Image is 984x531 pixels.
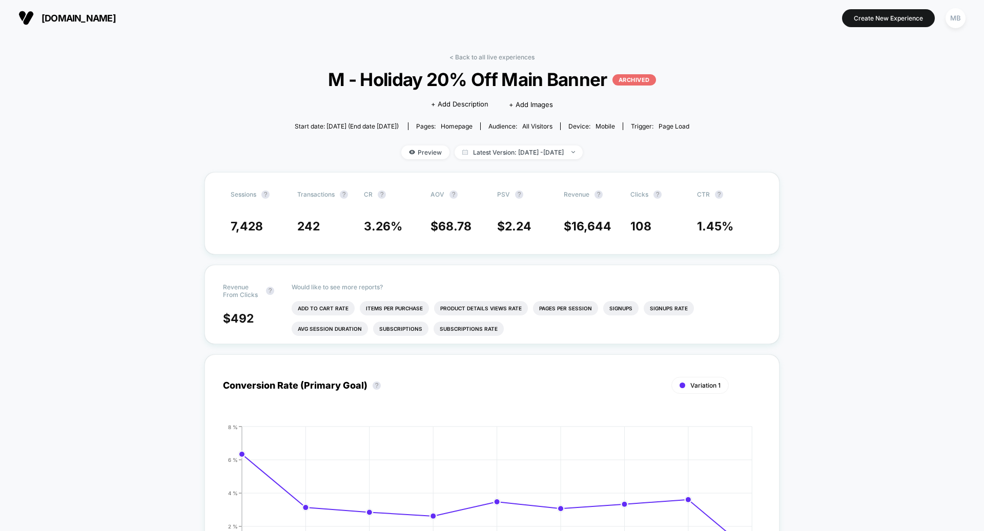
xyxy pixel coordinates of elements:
[364,219,402,233] span: 3.26 %
[292,322,368,336] li: Avg Session Duration
[430,190,444,198] span: AOV
[596,122,615,130] span: mobile
[630,219,651,233] span: 108
[842,9,935,27] button: Create New Experience
[449,53,535,61] a: < Back to all live experiences
[430,219,471,233] span: $
[560,122,623,130] span: Device:
[564,219,611,233] span: $
[505,219,531,233] span: 2.24
[364,190,373,198] span: CR
[431,99,488,110] span: + Add Description
[697,219,733,233] span: 1.45 %
[690,381,721,389] span: Variation 1
[231,219,263,233] span: 7,428
[659,122,689,130] span: Page Load
[315,69,670,90] span: M - Holiday 20% Off Main Banner
[223,311,254,326] span: $
[228,523,238,529] tspan: 2 %
[292,283,761,291] p: Would like to see more reports?
[509,100,553,109] span: + Add Images
[697,190,710,198] span: CTR
[42,13,116,24] span: [DOMAIN_NAME]
[228,423,238,430] tspan: 8 %
[292,301,355,315] li: Add To Cart Rate
[462,150,468,155] img: calendar
[266,287,274,295] button: ?
[564,190,589,198] span: Revenue
[449,190,458,199] button: ?
[223,283,261,299] span: Revenue From Clicks
[603,301,639,315] li: Signups
[416,122,473,130] div: Pages:
[497,219,531,233] span: $
[441,122,473,130] span: homepage
[653,190,662,199] button: ?
[373,381,381,390] button: ?
[497,190,510,198] span: PSV
[630,190,648,198] span: Clicks
[631,122,689,130] div: Trigger:
[401,145,449,159] span: Preview
[18,10,34,26] img: Visually logo
[231,311,254,326] span: 492
[15,10,119,26] button: [DOMAIN_NAME]
[261,190,270,199] button: ?
[360,301,429,315] li: Items Per Purchase
[488,122,552,130] div: Audience:
[522,122,552,130] span: All Visitors
[644,301,694,315] li: Signups Rate
[533,301,598,315] li: Pages Per Session
[942,8,969,29] button: MB
[295,122,399,130] span: Start date: [DATE] (End date [DATE])
[231,190,256,198] span: Sessions
[228,456,238,462] tspan: 6 %
[571,219,611,233] span: 16,644
[228,490,238,496] tspan: 4 %
[297,190,335,198] span: Transactions
[434,322,504,336] li: Subscriptions Rate
[434,301,528,315] li: Product Details Views Rate
[594,190,603,199] button: ?
[715,190,723,199] button: ?
[455,145,583,159] span: Latest Version: [DATE] - [DATE]
[571,151,575,153] img: end
[378,190,386,199] button: ?
[373,322,428,336] li: Subscriptions
[946,8,966,28] div: MB
[297,219,320,233] span: 242
[612,74,656,86] p: ARCHIVED
[438,219,471,233] span: 68.78
[340,190,348,199] button: ?
[515,190,523,199] button: ?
